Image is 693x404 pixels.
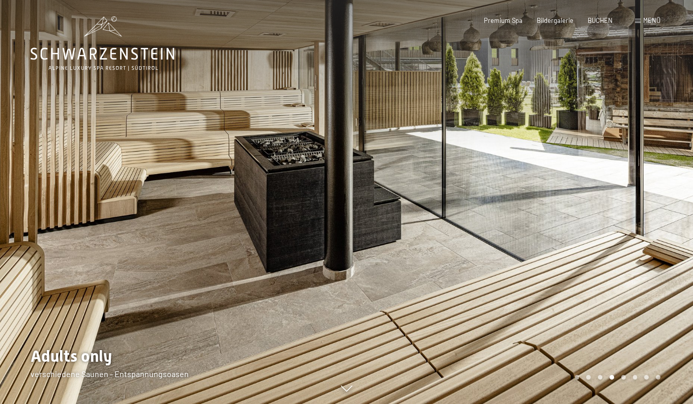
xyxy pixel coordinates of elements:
div: Carousel Pagination [571,375,660,380]
div: Carousel Page 6 [633,375,638,380]
div: Carousel Page 1 [575,375,580,380]
div: Carousel Page 3 [598,375,602,380]
div: Carousel Page 7 [644,375,649,380]
div: Carousel Page 8 [656,375,660,380]
div: Carousel Page 2 [586,375,591,380]
span: Menü [643,16,660,24]
a: Premium Spa [484,16,523,24]
div: Carousel Page 5 [621,375,626,380]
a: BUCHEN [588,16,613,24]
a: Bildergalerie [537,16,573,24]
div: Carousel Page 4 (Current Slide) [610,375,614,380]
